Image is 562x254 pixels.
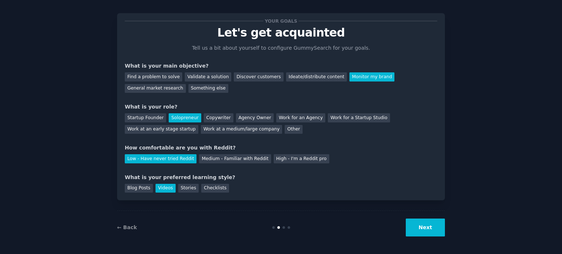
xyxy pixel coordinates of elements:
a: ← Back [117,224,137,230]
div: Work at an early stage startup [125,125,198,134]
div: Work for a Startup Studio [328,113,390,122]
div: Blog Posts [125,184,153,193]
div: High - I'm a Reddit pro [274,154,329,163]
div: Discover customers [234,72,283,81]
div: General market research [125,84,186,93]
div: Find a problem to solve [125,72,182,81]
div: Startup Founder [125,113,166,122]
p: Let's get acquainted [125,26,437,39]
div: Solopreneur [169,113,201,122]
div: What is your preferred learning style? [125,174,437,181]
div: Low - Have never tried Reddit [125,154,196,163]
div: Monitor my brand [349,72,394,81]
div: Ideate/distribute content [286,72,347,81]
div: Videos [156,184,176,193]
button: Next [406,219,445,236]
div: Stories [178,184,199,193]
p: Tell us a bit about yourself to configure GummySearch for your goals. [189,44,373,52]
div: Checklists [201,184,229,193]
div: Other [285,125,303,134]
div: Agency Owner [236,113,274,122]
div: Copywriter [204,113,233,122]
div: Work for an Agency [276,113,325,122]
div: What is your main objective? [125,62,437,70]
div: Validate a solution [185,72,231,81]
div: Medium - Familiar with Reddit [199,154,271,163]
div: Something else [188,84,228,93]
div: Work at a medium/large company [201,125,282,134]
div: What is your role? [125,103,437,111]
div: How comfortable are you with Reddit? [125,144,437,152]
span: Your goals [263,17,299,25]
